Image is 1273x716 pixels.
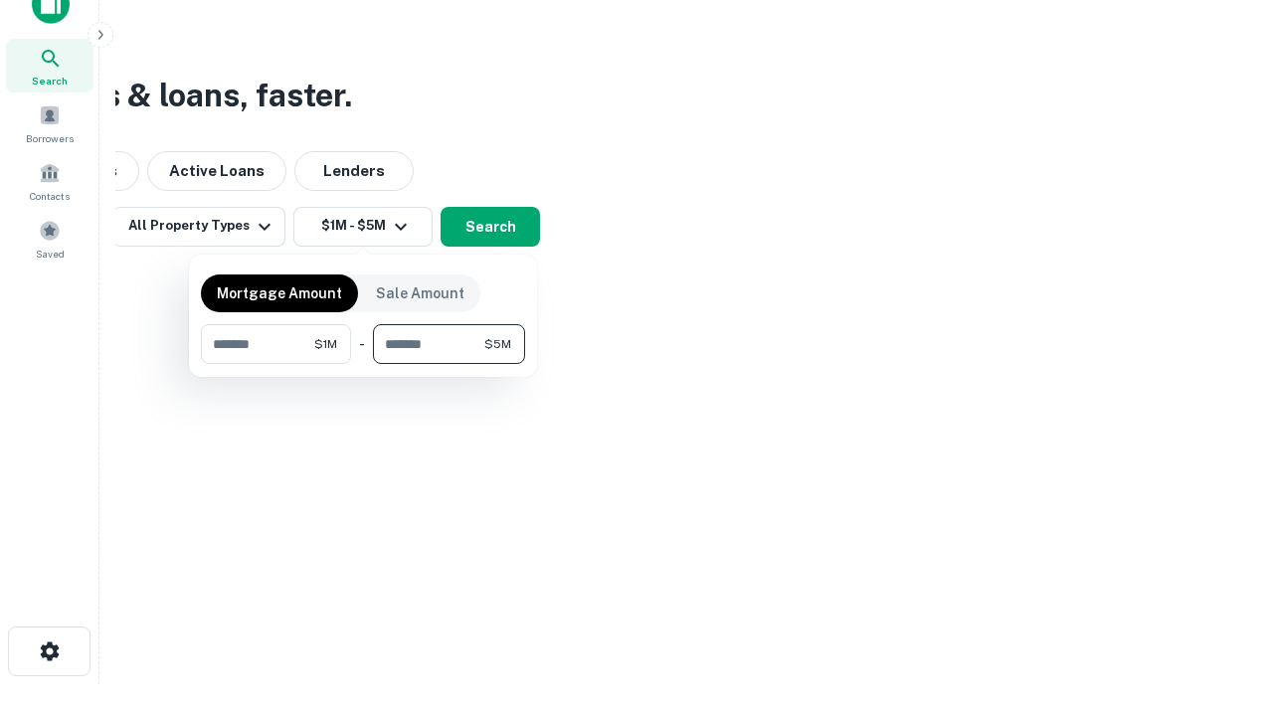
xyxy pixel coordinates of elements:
[376,282,464,304] p: Sale Amount
[484,335,511,353] span: $5M
[1174,557,1273,652] iframe: Chat Widget
[217,282,342,304] p: Mortgage Amount
[314,335,337,353] span: $1M
[359,324,365,364] div: -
